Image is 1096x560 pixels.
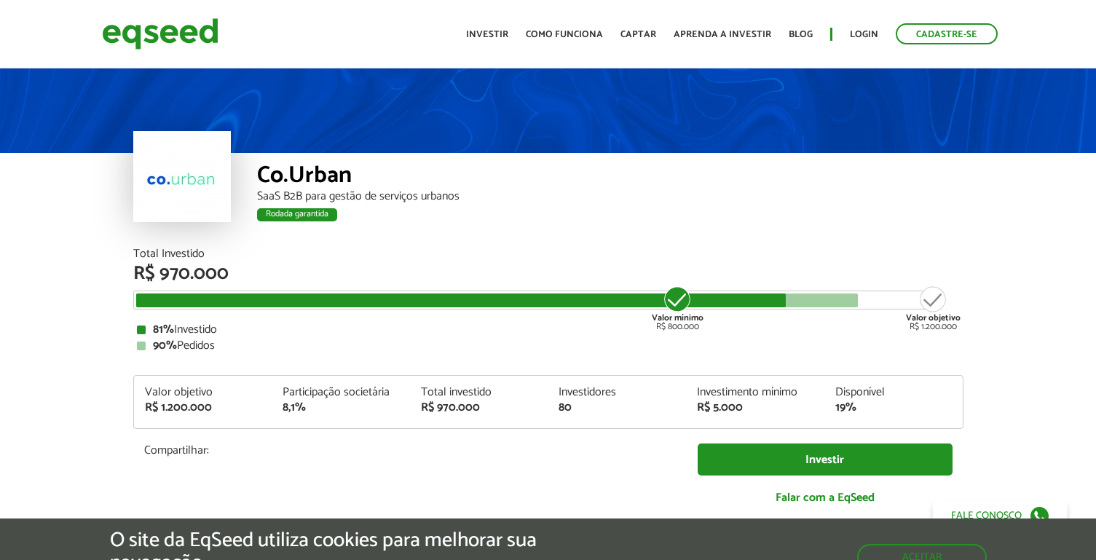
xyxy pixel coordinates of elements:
div: Valor objetivo [145,387,261,398]
div: SaaS B2B para gestão de serviços urbanos [257,191,963,202]
a: Como funciona [526,30,603,39]
strong: 90% [153,336,177,355]
div: Investidores [559,387,675,398]
strong: 81% [153,320,174,339]
div: Disponível [835,387,952,398]
div: R$ 970.000 [421,402,537,414]
div: Co.Urban [257,164,963,191]
div: Investimento mínimo [697,387,813,398]
strong: Valor objetivo [906,311,961,325]
a: Fale conosco [933,500,1067,531]
a: Cadastre-se [896,23,998,44]
div: R$ 5.000 [697,402,813,414]
a: Investir [698,443,953,476]
div: Rodada garantida [257,208,337,221]
div: R$ 1.200.000 [906,285,961,331]
div: Total Investido [133,248,963,260]
strong: Valor mínimo [652,311,703,325]
div: Pedidos [137,340,960,352]
div: R$ 1.200.000 [145,402,261,414]
div: Total investido [421,387,537,398]
img: EqSeed [102,15,218,53]
a: Captar [620,30,656,39]
p: Compartilhar: [144,443,676,457]
div: 19% [835,402,952,414]
div: 8,1% [283,402,399,414]
div: Participação societária [283,387,399,398]
a: Falar com a EqSeed [698,483,953,513]
a: Aprenda a investir [674,30,771,39]
div: 80 [559,402,675,414]
div: R$ 800.000 [650,285,705,331]
div: Investido [137,324,960,336]
div: R$ 970.000 [133,264,963,283]
a: Login [850,30,878,39]
a: Blog [789,30,813,39]
a: Investir [466,30,508,39]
